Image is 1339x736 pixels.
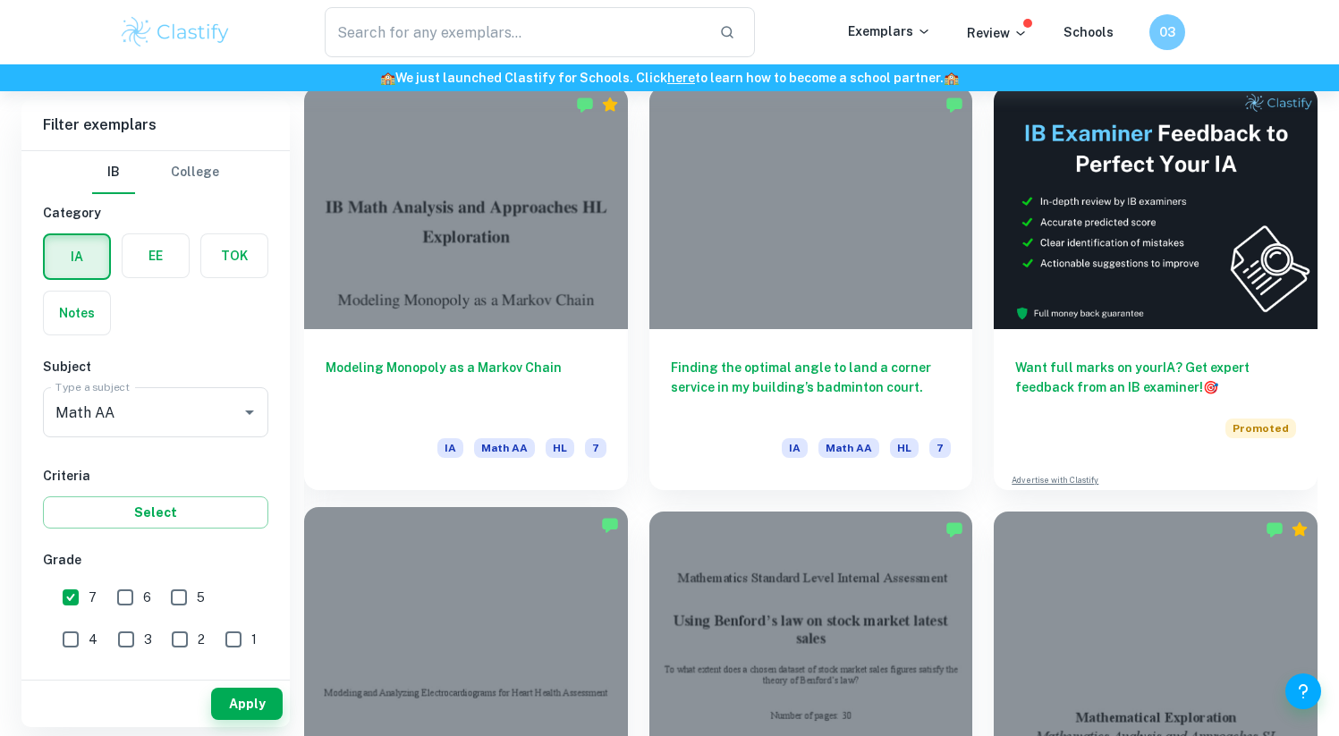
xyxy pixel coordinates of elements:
button: EE [123,234,189,277]
span: 7 [929,438,951,458]
span: 7 [585,438,606,458]
h6: Criteria [43,466,268,486]
div: Filter type choice [92,151,219,194]
button: Notes [44,292,110,334]
span: 4 [89,630,97,649]
span: 7 [89,588,97,607]
a: Modeling Monopoly as a Markov ChainIAMath AAHL7 [304,87,628,490]
a: Schools [1064,25,1114,39]
button: TOK [201,234,267,277]
button: Help and Feedback [1285,673,1321,709]
img: Marked [945,96,963,114]
h6: Subject [43,357,268,376]
img: Marked [576,96,594,114]
label: Type a subject [55,379,130,394]
img: Marked [945,520,963,538]
span: 🏫 [380,71,395,85]
img: Clastify logo [119,14,233,50]
span: 2 [198,630,205,649]
img: Marked [1266,520,1284,538]
input: Search for any exemplars... [325,7,706,57]
span: HL [890,438,919,458]
h6: Category [43,203,268,223]
h6: 03 [1157,22,1177,42]
a: Advertise with Clastify [1012,474,1098,486]
a: here [667,71,695,85]
p: Review [967,23,1028,43]
span: 🎯 [1203,380,1218,394]
span: Math AA [474,438,535,458]
h6: Modeling Monopoly as a Markov Chain [326,358,606,417]
a: Want full marks on yourIA? Get expert feedback from an IB examiner!PromotedAdvertise with Clastify [994,87,1318,490]
span: Promoted [1225,419,1296,438]
h6: Grade [43,550,268,570]
div: Premium [1291,520,1309,538]
p: Exemplars [848,21,931,41]
h6: Filter exemplars [21,100,290,150]
span: IA [782,438,808,458]
button: IB [92,151,135,194]
span: IA [437,438,463,458]
img: Marked [601,516,619,534]
span: 6 [143,588,151,607]
a: Finding the optimal angle to land a corner service in my building’s badminton court.IAMath AAHL7 [649,87,973,490]
div: Premium [601,96,619,114]
button: College [171,151,219,194]
img: Thumbnail [994,87,1318,329]
h6: Want full marks on your IA ? Get expert feedback from an IB examiner! [1015,358,1296,397]
span: 5 [197,588,205,607]
span: 1 [251,630,257,649]
button: Open [237,400,262,425]
span: Math AA [818,438,879,458]
span: 3 [144,630,152,649]
button: Select [43,496,268,529]
button: Apply [211,688,283,720]
h6: We just launched Clastify for Schools. Click to learn how to become a school partner. [4,68,1335,88]
button: 03 [1149,14,1185,50]
span: HL [546,438,574,458]
button: IA [45,235,109,278]
span: 🏫 [944,71,959,85]
h6: Finding the optimal angle to land a corner service in my building’s badminton court. [671,358,952,417]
